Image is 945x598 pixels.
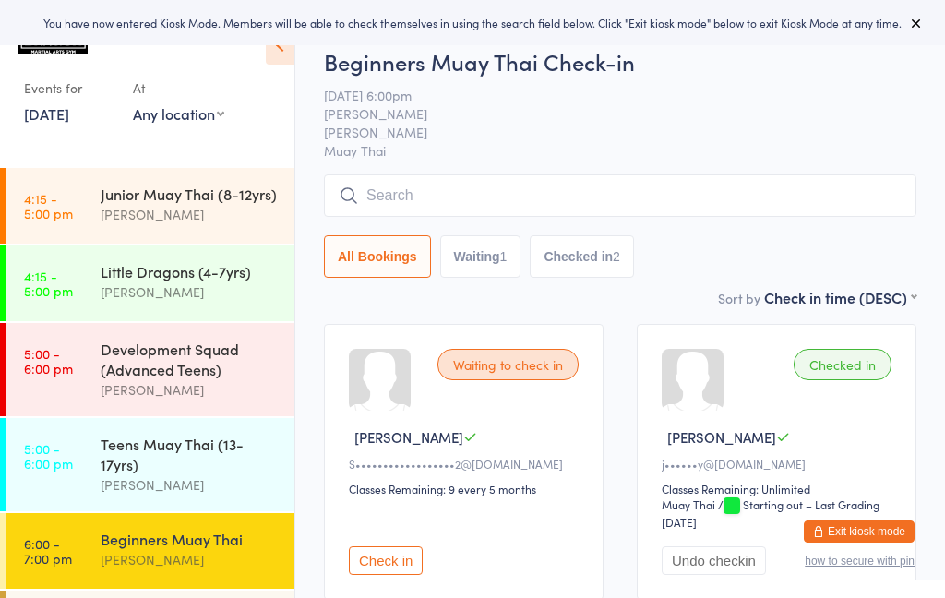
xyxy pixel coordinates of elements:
div: 2 [613,249,620,264]
button: Checked in2 [530,235,634,278]
div: Beginners Muay Thai [101,529,279,549]
a: 5:00 -6:00 pmTeens Muay Thai (13-17yrs)[PERSON_NAME] [6,418,294,511]
time: 5:00 - 6:00 pm [24,346,73,376]
time: 4:15 - 5:00 pm [24,191,73,221]
button: Check in [349,546,423,575]
div: Any location [133,103,224,124]
div: Little Dragons (4-7yrs) [101,261,279,281]
a: 4:15 -5:00 pmJunior Muay Thai (8-12yrs)[PERSON_NAME] [6,168,294,244]
span: [DATE] 6:00pm [324,86,888,104]
a: [DATE] [24,103,69,124]
div: Muay Thai [662,496,715,512]
span: [PERSON_NAME] [324,123,888,141]
div: Waiting to check in [437,349,579,380]
div: Classes Remaining: Unlimited [662,481,897,496]
div: You have now entered Kiosk Mode. Members will be able to check themselves in using the search fie... [30,15,915,30]
time: 4:15 - 5:00 pm [24,269,73,298]
span: / Starting out – Last Grading [DATE] [662,496,879,530]
a: 6:00 -7:00 pmBeginners Muay Thai[PERSON_NAME] [6,513,294,589]
div: [PERSON_NAME] [101,204,279,225]
div: At [133,73,224,103]
div: Junior Muay Thai (8-12yrs) [101,184,279,204]
span: [PERSON_NAME] [324,104,888,123]
span: Muay Thai [324,141,916,160]
label: Sort by [718,289,760,307]
button: Undo checkin [662,546,766,575]
div: Checked in [794,349,891,380]
button: All Bookings [324,235,431,278]
time: 5:00 - 6:00 pm [24,441,73,471]
h2: Beginners Muay Thai Check-in [324,46,916,77]
div: [PERSON_NAME] [101,281,279,303]
a: 4:15 -5:00 pmLittle Dragons (4-7yrs)[PERSON_NAME] [6,245,294,321]
div: j••••••y@[DOMAIN_NAME] [662,456,897,472]
span: [PERSON_NAME] [354,427,463,447]
div: Events for [24,73,114,103]
time: 6:00 - 7:00 pm [24,536,72,566]
div: Teens Muay Thai (13-17yrs) [101,434,279,474]
div: [PERSON_NAME] [101,474,279,496]
button: Waiting1 [440,235,521,278]
a: 5:00 -6:00 pmDevelopment Squad (Advanced Teens)[PERSON_NAME] [6,323,294,416]
div: 1 [500,249,508,264]
span: [PERSON_NAME] [667,427,776,447]
div: Development Squad (Advanced Teens) [101,339,279,379]
div: Classes Remaining: 9 every 5 months [349,481,584,496]
div: [PERSON_NAME] [101,549,279,570]
input: Search [324,174,916,217]
button: Exit kiosk mode [804,520,915,543]
button: how to secure with pin [805,555,915,568]
div: Check in time (DESC) [764,287,916,307]
div: S••••••••••••••••••2@[DOMAIN_NAME] [349,456,584,472]
div: [PERSON_NAME] [101,379,279,401]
